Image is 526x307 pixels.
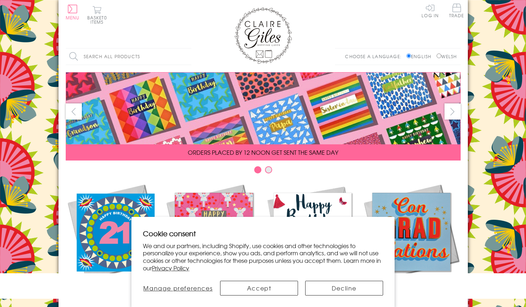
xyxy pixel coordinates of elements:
label: English [406,53,435,60]
span: 0 items [90,14,107,25]
button: Accept [220,281,298,296]
a: Trade [449,4,464,19]
button: Menu [66,5,80,20]
h2: Cookie consent [143,228,383,238]
input: Search [184,48,191,65]
label: Welsh [437,53,457,60]
a: Birthdays [263,182,362,295]
a: Academic [362,182,461,295]
span: Manage preferences [143,284,213,292]
span: Trade [449,4,464,18]
a: Log In [422,4,439,18]
button: Carousel Page 2 [265,166,272,173]
a: Privacy Policy [152,264,189,272]
button: next [444,103,461,120]
a: New Releases [66,182,164,295]
input: Welsh [437,54,441,58]
button: prev [66,103,82,120]
span: ORDERS PLACED BY 12 NOON GET SENT THE SAME DAY [188,148,338,157]
img: Claire Giles Greetings Cards [234,7,292,64]
button: Manage preferences [143,281,213,296]
button: Decline [305,281,383,296]
a: Christmas [164,182,263,295]
p: We and our partners, including Shopify, use cookies and other technologies to personalize your ex... [143,242,383,272]
button: Basket0 items [87,6,107,24]
div: Carousel Pagination [66,166,461,177]
span: Menu [66,14,80,21]
button: Carousel Page 1 (Current Slide) [254,166,261,173]
p: Choose a language: [345,53,405,60]
input: Search all products [66,48,191,65]
input: English [406,54,411,58]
